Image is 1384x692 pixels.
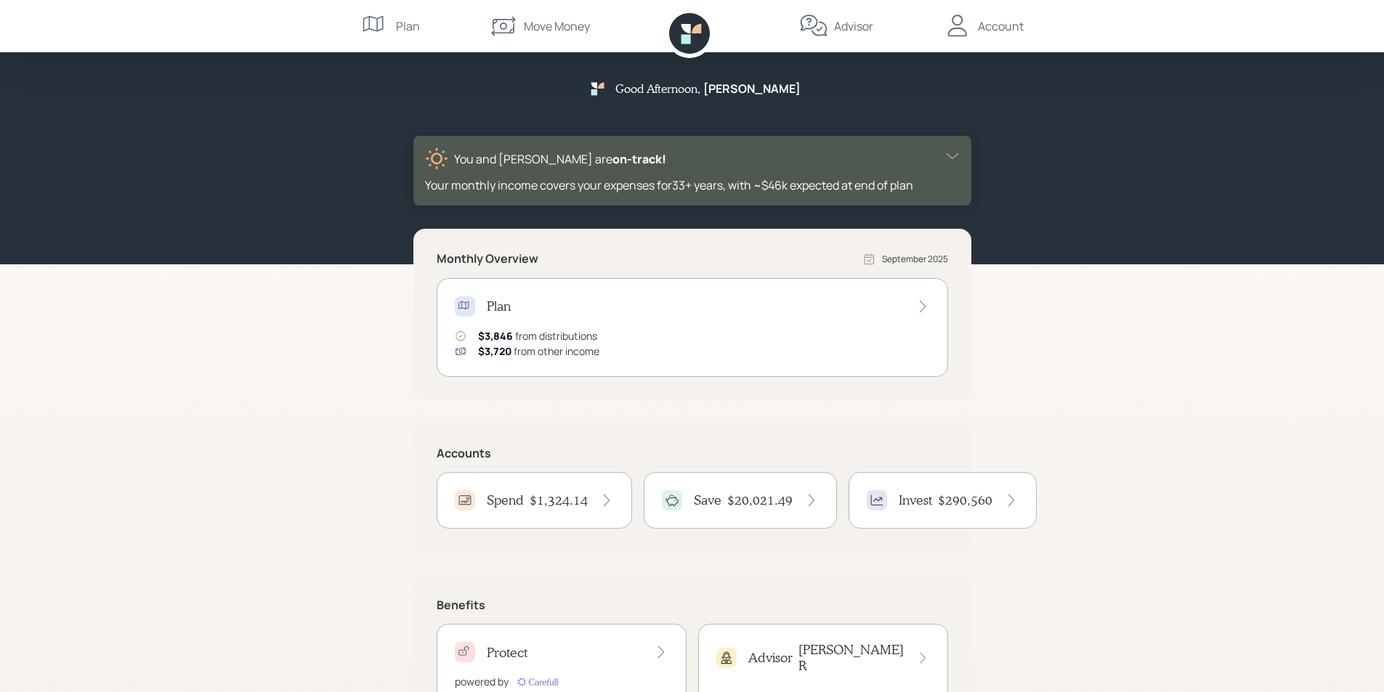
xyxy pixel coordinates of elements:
[478,343,599,359] div: from other income
[425,176,960,194] div: Your monthly income covers your expenses for 33 + years , with ~$46k expected at end of plan
[882,253,948,266] div: September 2025
[437,252,538,266] h5: Monthly Overview
[487,298,511,314] h4: Plan
[487,492,524,508] h4: Spend
[834,17,873,35] div: Advisor
[615,81,700,95] h5: Good Afternoon ,
[612,151,666,167] span: on‑track!
[455,674,509,689] div: powered by
[437,598,948,612] h5: Benefits
[899,492,932,508] h4: Invest
[798,642,905,673] h4: [PERSON_NAME] R
[727,492,793,508] h4: $20,021.49
[454,150,666,168] div: You and [PERSON_NAME] are
[478,344,511,358] span: $3,720
[530,492,588,508] h4: $1,324.14
[978,17,1024,35] div: Account
[487,645,527,661] h4: Protect
[938,492,992,508] h4: $290,560
[437,447,948,460] h5: Accounts
[694,492,721,508] h4: Save
[478,329,513,343] span: $3,846
[703,82,801,96] h5: [PERSON_NAME]
[478,328,597,343] div: from distributions
[514,675,561,689] img: carefull-M2HCGCDH.digested.png
[524,17,590,35] div: Move Money
[425,147,448,171] img: sunny-XHVQM73Q.digested.png
[748,650,793,666] h4: Advisor
[396,17,420,35] div: Plan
